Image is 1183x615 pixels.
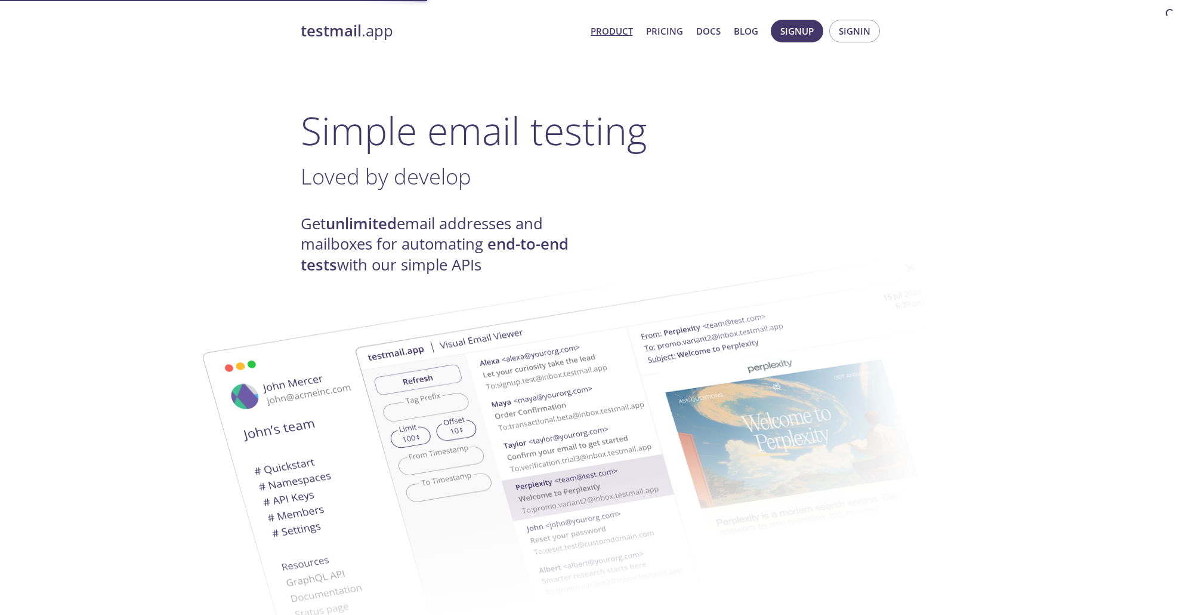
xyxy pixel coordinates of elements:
[326,213,397,234] strong: unlimited
[301,21,581,41] a: testmail.app
[734,23,758,39] a: Blog
[696,23,721,39] a: Docs
[591,23,633,39] a: Product
[780,23,814,39] span: Signup
[771,20,823,42] button: Signup
[839,23,870,39] span: Signin
[301,107,883,153] h1: Simple email testing
[829,20,880,42] button: Signin
[301,214,592,275] h4: Get email addresses and mailboxes for automating with our simple APIs
[301,233,569,275] strong: end-to-end tests
[301,161,471,191] span: Loved by develop
[301,20,362,41] strong: testmail
[646,23,683,39] a: Pricing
